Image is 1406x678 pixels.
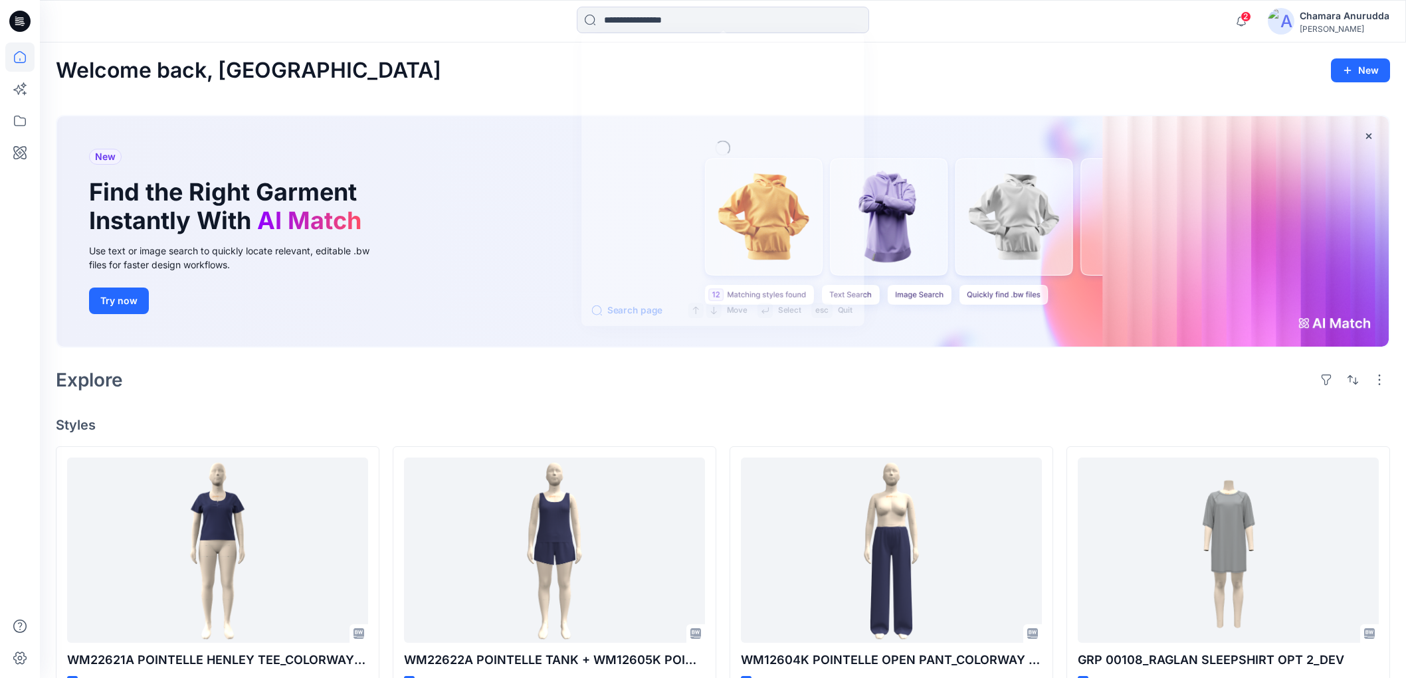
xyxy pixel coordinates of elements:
p: Select [778,304,801,317]
span: 2 [1241,11,1251,22]
button: Search page [592,303,662,318]
p: WM22622A POINTELLE TANK + WM12605K POINTELLE SHORT -w- PICOT_COLORWAY REV1 [404,651,705,669]
p: Quit [838,304,853,317]
div: Use text or image search to quickly locate relevant, editable .bw files for faster design workflows. [89,244,388,272]
h4: Styles [56,417,1390,433]
h1: Find the Right Garment Instantly With [89,178,368,235]
span: AI Match [257,206,361,235]
h2: Welcome back, [GEOGRAPHIC_DATA] [56,58,441,83]
span: New [95,149,116,165]
button: Try now [89,288,149,314]
h2: Explore [56,369,123,390]
p: WM12604K POINTELLE OPEN PANT_COLORWAY REV1 [741,651,1042,669]
p: Move [727,304,748,317]
div: Chamara Anurudda [1300,8,1389,24]
a: WM22621A POINTELLE HENLEY TEE_COLORWAY_REV8 [67,458,368,642]
p: esc [815,304,829,317]
a: GRP 00108_RAGLAN SLEEPSHIRT OPT 2_DEV [1078,458,1379,642]
button: New [1331,58,1390,82]
a: WM12604K POINTELLE OPEN PANT_COLORWAY REV1 [741,458,1042,642]
img: avatar [1268,8,1294,35]
a: WM22622A POINTELLE TANK + WM12605K POINTELLE SHORT -w- PICOT_COLORWAY REV1 [404,458,705,642]
p: GRP 00108_RAGLAN SLEEPSHIRT OPT 2_DEV [1078,651,1379,669]
p: WM22621A POINTELLE HENLEY TEE_COLORWAY_REV8 [67,651,368,669]
div: [PERSON_NAME] [1300,24,1389,34]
